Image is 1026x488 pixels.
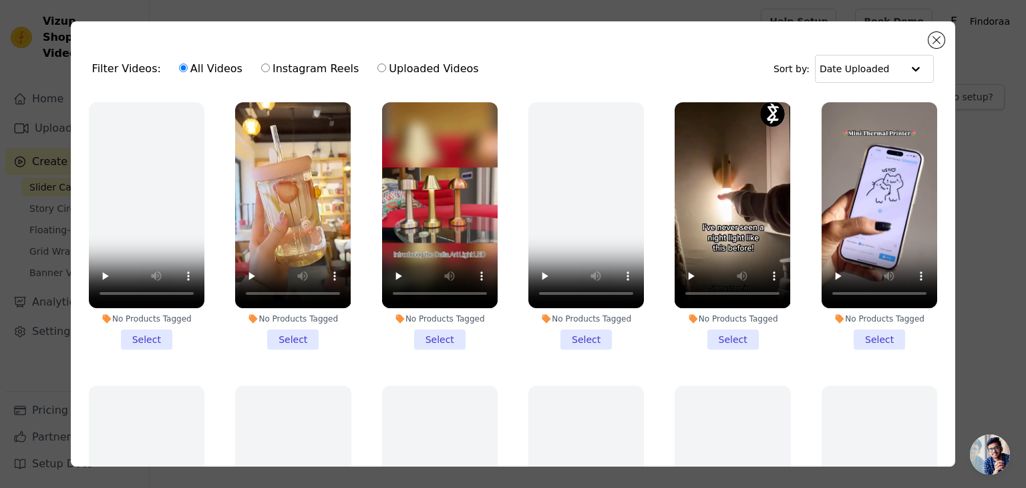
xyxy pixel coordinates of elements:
[92,53,486,84] div: Filter Videos:
[822,314,937,324] div: No Products Tagged
[261,60,359,78] label: Instagram Reels
[928,32,945,48] button: Close modal
[970,435,1010,475] a: Open chat
[178,60,243,78] label: All Videos
[382,314,498,324] div: No Products Tagged
[235,314,351,324] div: No Products Tagged
[89,314,204,324] div: No Products Tagged
[528,314,644,324] div: No Products Tagged
[377,60,479,78] label: Uploaded Videos
[675,314,790,324] div: No Products Tagged
[774,55,934,83] div: Sort by:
